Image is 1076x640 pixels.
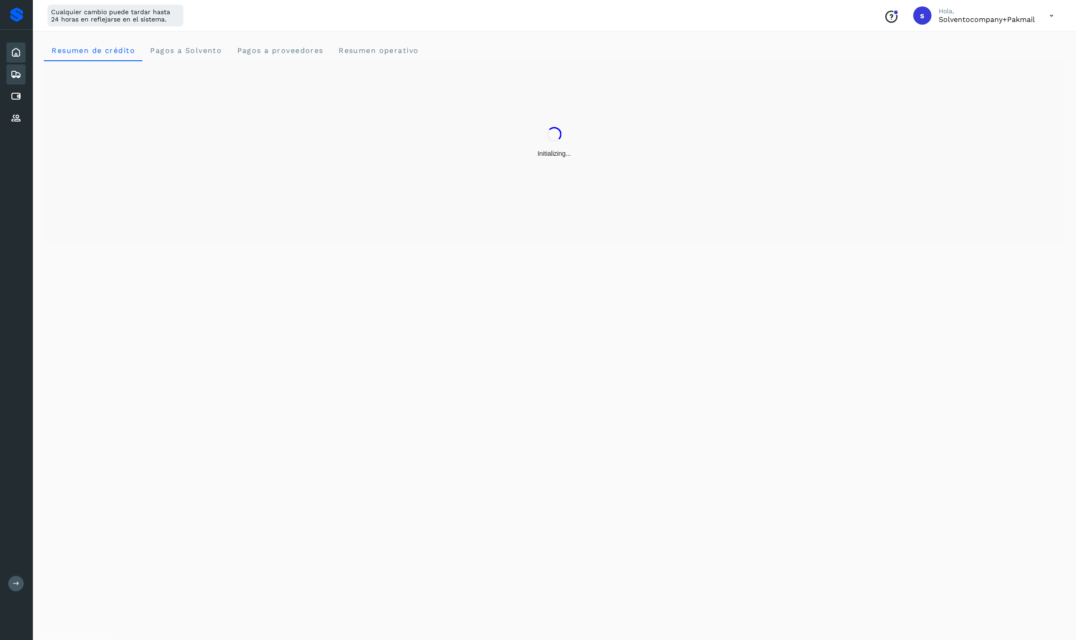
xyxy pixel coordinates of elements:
div: Inicio [6,42,26,63]
div: Cualquier cambio puede tardar hasta 24 horas en reflejarse en el sistema. [47,5,183,26]
span: Resumen de crédito [51,46,135,55]
span: Pagos a proveedores [236,46,324,55]
span: Pagos a Solvento [150,46,222,55]
p: solventocompany+pakmail [939,15,1035,24]
div: Proveedores [6,108,26,128]
span: Resumen operativo [338,46,419,55]
div: Embarques [6,64,26,85]
div: Cuentas por pagar [6,86,26,106]
p: Hola, [939,7,1035,15]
